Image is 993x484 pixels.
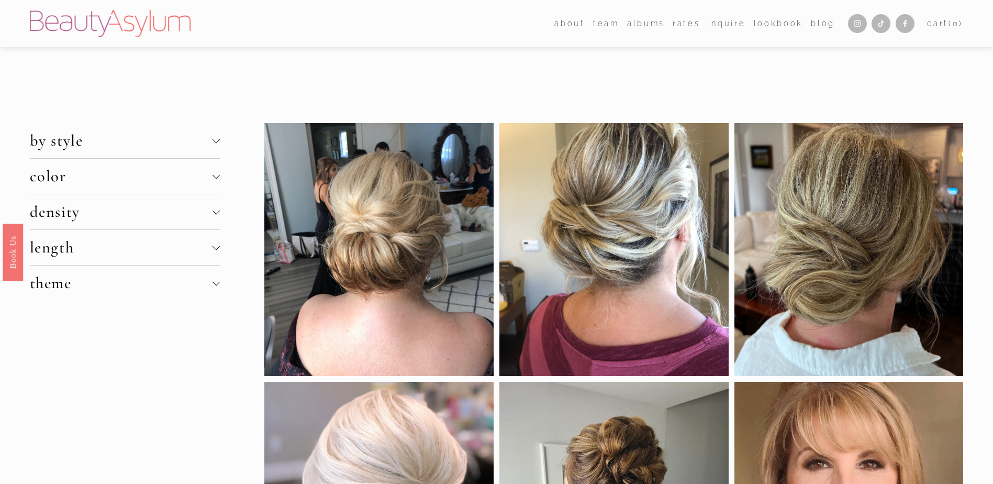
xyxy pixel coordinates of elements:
span: 0 [953,19,959,28]
button: by style [30,123,220,158]
img: Beauty Asylum | Bridal Hair &amp; Makeup Charlotte &amp; Atlanta [30,10,191,37]
span: length [30,238,213,257]
button: theme [30,266,220,301]
button: density [30,194,220,229]
span: ( ) [949,19,963,28]
span: about [554,17,585,31]
span: color [30,167,213,186]
a: Rates [673,16,700,31]
span: density [30,202,213,222]
a: Instagram [848,14,867,33]
button: length [30,230,220,265]
a: folder dropdown [554,16,585,31]
span: by style [30,131,213,150]
span: theme [30,273,213,293]
a: Facebook [896,14,914,33]
a: Book Us [3,224,23,281]
a: 0 items in cart [927,17,963,31]
a: folder dropdown [593,16,619,31]
a: TikTok [872,14,890,33]
a: Blog [811,16,835,31]
span: team [593,17,619,31]
a: albums [627,16,665,31]
a: Lookbook [754,16,803,31]
button: color [30,159,220,194]
a: Inquire [708,16,746,31]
